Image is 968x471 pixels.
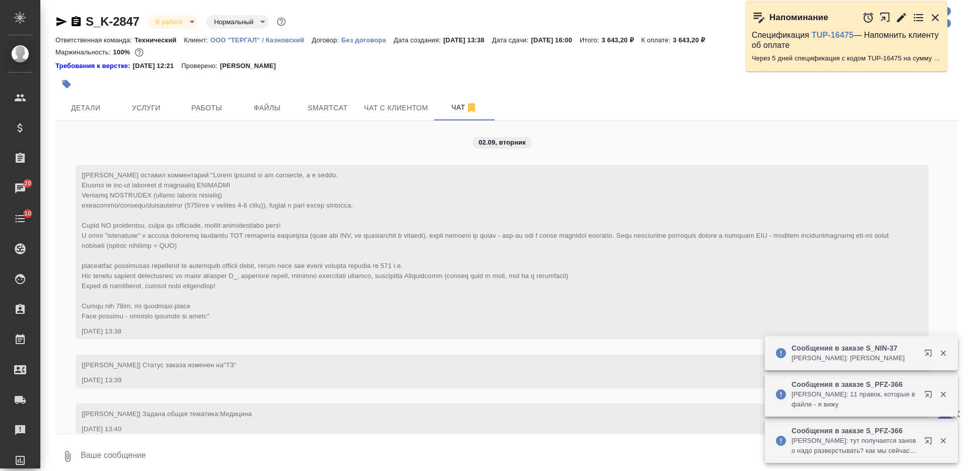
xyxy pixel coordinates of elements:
[792,426,918,436] p: Сообщения в заказе S_PFZ-366
[792,343,918,353] p: Сообщения в заказе S_NIN-37
[82,171,891,320] span: [[PERSON_NAME] оставил комментарий:
[210,35,312,44] a: ООО "ТЕРГАЛ" / Казновский
[933,390,953,399] button: Закрыть
[879,7,891,28] button: Открыть в новой вкладке
[531,36,580,44] p: [DATE] 16:00
[133,46,146,59] button: 0.00 RUB;
[341,35,394,44] a: Без договора
[18,178,37,188] span: 20
[492,36,531,44] p: Дата сдачи:
[752,53,941,63] p: Через 5 дней спецификация с кодом TUP-16475 на сумму 3464.83 RUB будет просрочена
[752,30,941,50] p: Спецификация — Напомнить клиенту об оплате
[580,36,601,44] p: Итого:
[394,36,443,44] p: Дата создания:
[641,36,673,44] p: К оплате:
[82,171,891,320] span: "Lorem ipsumd si am consecte, a e seddo. Eiusmo te inc-ut laboreet d magnaaliq ENIMADMI Veniamq N...
[147,15,198,29] div: В работе
[82,410,252,418] span: [[PERSON_NAME]] Задана общая тематика:
[206,15,269,29] div: В работе
[440,101,489,114] span: Чат
[243,102,291,114] span: Файлы
[55,16,68,28] button: Скопировать ссылку для ЯМессенджера
[792,436,918,456] p: [PERSON_NAME]: тут получается заново надо разверстывать? как мы сейчас увидим, в каком месте что ...
[862,12,874,24] button: Отложить
[211,18,257,26] button: Нормальный
[82,424,893,434] div: [DATE] 13:40
[933,349,953,358] button: Закрыть
[135,36,184,44] p: Технический
[220,410,252,418] span: Медицина
[55,36,135,44] p: Ответственная команда:
[184,36,210,44] p: Клиент:
[478,138,526,148] p: 02.09, вторник
[181,61,220,71] p: Проверено:
[792,389,918,410] p: [PERSON_NAME]: 11 правок, которые в файле - я вижу
[133,61,181,71] p: [DATE] 12:21
[812,31,854,39] a: TUP-16475
[601,36,641,44] p: 3 643,20 ₽
[933,436,953,445] button: Закрыть
[918,384,942,409] button: Открыть в новой вкладке
[183,102,231,114] span: Работы
[113,48,133,56] p: 100%
[3,206,38,231] a: 10
[792,379,918,389] p: Сообщения в заказе S_PFZ-366
[895,12,907,24] button: Редактировать
[304,102,352,114] span: Smartcat
[465,102,477,114] svg: Отписаться
[122,102,170,114] span: Услуги
[55,61,133,71] a: Требования к верстке:
[312,36,341,44] p: Договор:
[18,209,37,219] span: 10
[82,361,236,369] span: [[PERSON_NAME]] Статус заказа изменен на
[673,36,713,44] p: 3 643,20 ₽
[792,353,918,363] p: [PERSON_NAME]: [PERSON_NAME]
[929,12,941,24] button: Закрыть
[55,73,78,95] button: Добавить тэг
[341,36,394,44] p: Без договора
[152,18,186,26] button: В работе
[220,61,283,71] p: [PERSON_NAME]
[62,102,110,114] span: Детали
[210,36,312,44] p: ООО "ТЕРГАЛ" / Казновский
[918,431,942,455] button: Открыть в новой вкладке
[443,36,492,44] p: [DATE] 13:38
[223,361,236,369] span: "ТЗ"
[913,12,925,24] button: Перейти в todo
[769,13,828,23] p: Напоминание
[70,16,82,28] button: Скопировать ссылку
[55,48,113,56] p: Маржинальность:
[275,15,288,28] button: Доп статусы указывают на важность/срочность заказа
[918,343,942,367] button: Открыть в новой вкладке
[364,102,428,114] span: Чат с клиентом
[86,15,139,28] a: S_K-2847
[82,326,893,337] div: [DATE] 13:38
[3,176,38,201] a: 20
[82,375,893,385] div: [DATE] 13:39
